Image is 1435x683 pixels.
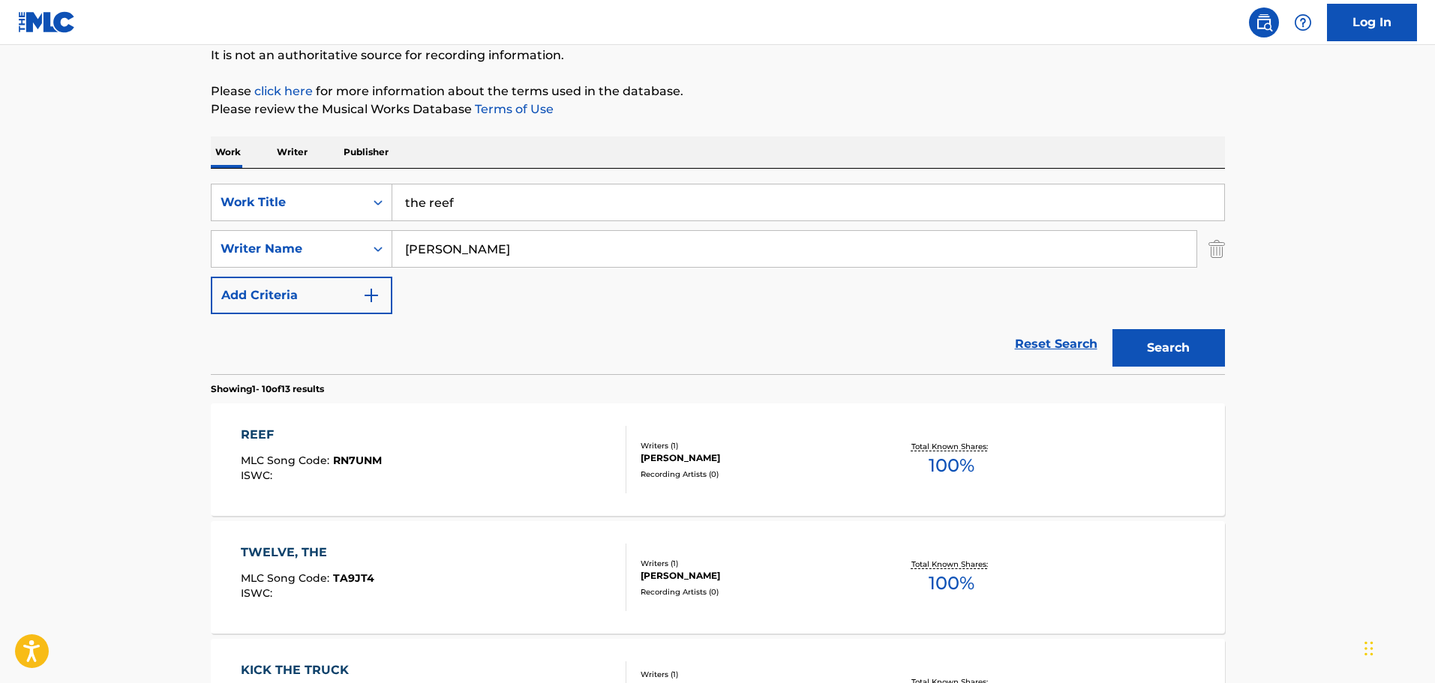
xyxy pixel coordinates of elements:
[1249,7,1279,37] a: Public Search
[241,661,377,679] div: KICK THE TRUCK
[211,521,1225,634] a: TWELVE, THEMLC Song Code:TA9JT4ISWC:Writers (1)[PERSON_NAME]Recording Artists (0)Total Known Shar...
[18,11,76,33] img: MLC Logo
[929,452,974,479] span: 100 %
[911,441,992,452] p: Total Known Shares:
[641,569,867,583] div: [PERSON_NAME]
[211,136,245,168] p: Work
[641,669,867,680] div: Writers ( 1 )
[1007,328,1105,361] a: Reset Search
[641,451,867,465] div: [PERSON_NAME]
[333,454,382,467] span: RN7UNM
[211,277,392,314] button: Add Criteria
[211,100,1225,118] p: Please review the Musical Works Database
[641,558,867,569] div: Writers ( 1 )
[929,570,974,597] span: 100 %
[472,102,554,116] a: Terms of Use
[339,136,393,168] p: Publisher
[1294,13,1312,31] img: help
[333,571,374,585] span: TA9JT4
[272,136,312,168] p: Writer
[211,82,1225,100] p: Please for more information about the terms used in the database.
[1112,329,1225,367] button: Search
[241,586,276,600] span: ISWC :
[1208,230,1225,268] img: Delete Criterion
[241,571,333,585] span: MLC Song Code :
[241,469,276,482] span: ISWC :
[641,586,867,598] div: Recording Artists ( 0 )
[1364,626,1373,671] div: Drag
[211,403,1225,516] a: REEFMLC Song Code:RN7UNMISWC:Writers (1)[PERSON_NAME]Recording Artists (0)Total Known Shares:100%
[1327,4,1417,41] a: Log In
[211,184,1225,374] form: Search Form
[241,544,374,562] div: TWELVE, THE
[1255,13,1273,31] img: search
[211,46,1225,64] p: It is not an authoritative source for recording information.
[641,469,867,480] div: Recording Artists ( 0 )
[911,559,992,570] p: Total Known Shares:
[241,454,333,467] span: MLC Song Code :
[362,286,380,304] img: 9d2ae6d4665cec9f34b9.svg
[211,382,324,396] p: Showing 1 - 10 of 13 results
[1360,611,1435,683] iframe: Chat Widget
[221,240,356,258] div: Writer Name
[1288,7,1318,37] div: Help
[641,440,867,451] div: Writers ( 1 )
[254,84,313,98] a: click here
[221,193,356,211] div: Work Title
[241,426,382,444] div: REEF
